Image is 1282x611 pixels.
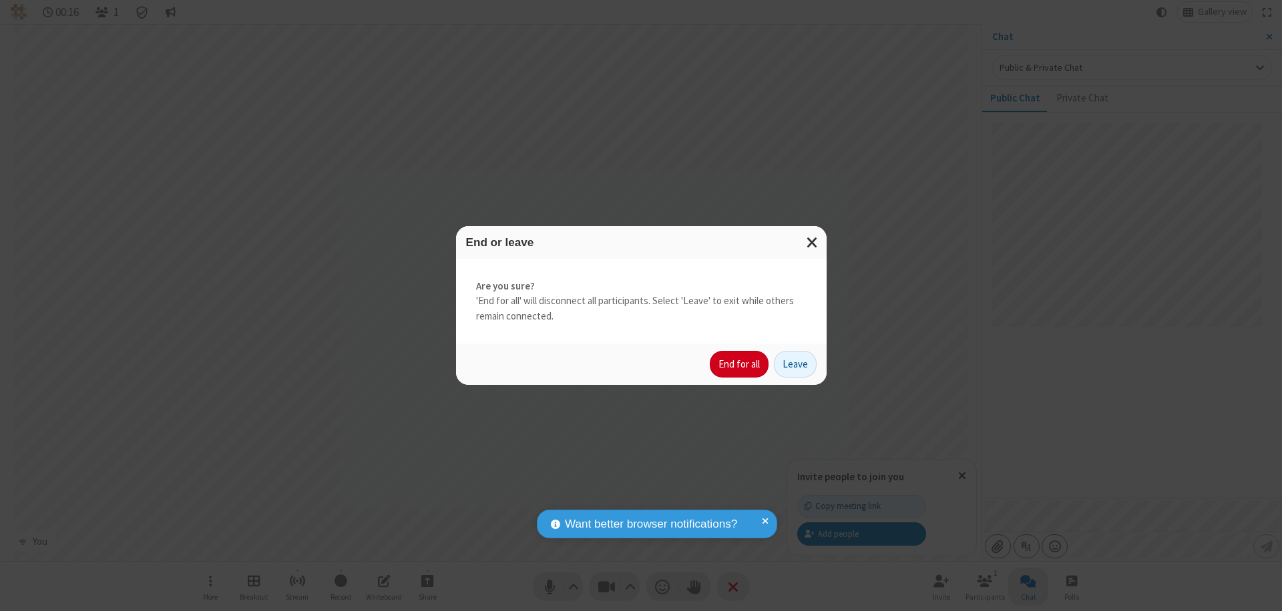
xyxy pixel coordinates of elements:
strong: Are you sure? [476,279,807,294]
button: Leave [774,351,817,378]
div: 'End for all' will disconnect all participants. Select 'Leave' to exit while others remain connec... [456,259,827,344]
button: Close modal [799,226,827,259]
span: Want better browser notifications? [565,516,737,533]
button: End for all [710,351,769,378]
h3: End or leave [466,236,817,249]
